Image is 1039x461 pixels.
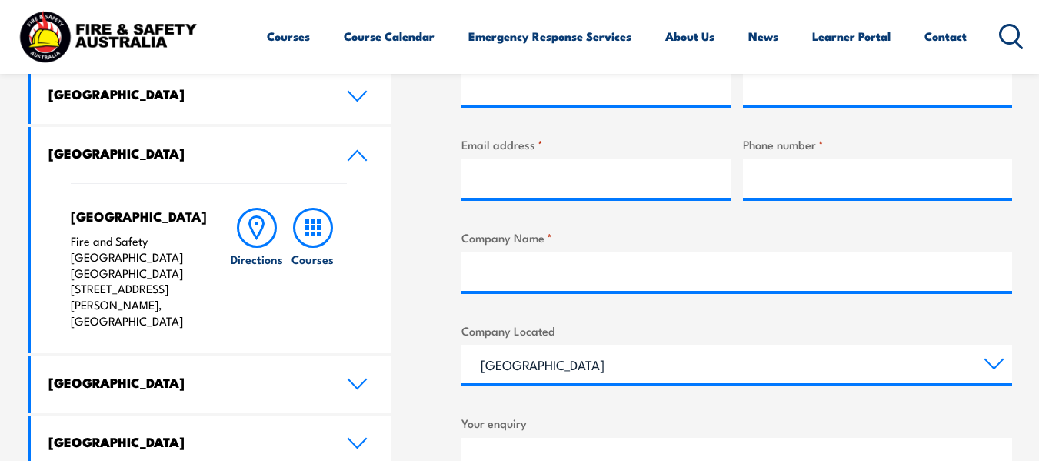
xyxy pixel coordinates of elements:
[231,251,283,267] h6: Directions
[291,251,334,267] h6: Courses
[812,18,891,55] a: Learner Portal
[48,85,324,102] h4: [GEOGRAPHIC_DATA]
[31,356,392,413] a: [GEOGRAPHIC_DATA]
[48,374,324,391] h4: [GEOGRAPHIC_DATA]
[229,208,285,329] a: Directions
[31,68,392,124] a: [GEOGRAPHIC_DATA]
[461,229,1012,246] label: Company Name
[461,322,1012,339] label: Company Located
[665,18,714,55] a: About Us
[743,135,1012,153] label: Phone number
[285,208,341,329] a: Courses
[71,208,199,225] h4: [GEOGRAPHIC_DATA]
[267,18,310,55] a: Courses
[924,18,967,55] a: Contact
[344,18,435,55] a: Course Calendar
[468,18,631,55] a: Emergency Response Services
[461,135,731,153] label: Email address
[48,433,324,450] h4: [GEOGRAPHIC_DATA]
[31,127,392,183] a: [GEOGRAPHIC_DATA]
[48,145,324,162] h4: [GEOGRAPHIC_DATA]
[748,18,778,55] a: News
[71,233,199,329] p: Fire and Safety [GEOGRAPHIC_DATA] [GEOGRAPHIC_DATA] [STREET_ADDRESS][PERSON_NAME], [GEOGRAPHIC_DATA]
[461,414,1012,432] label: Your enquiry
